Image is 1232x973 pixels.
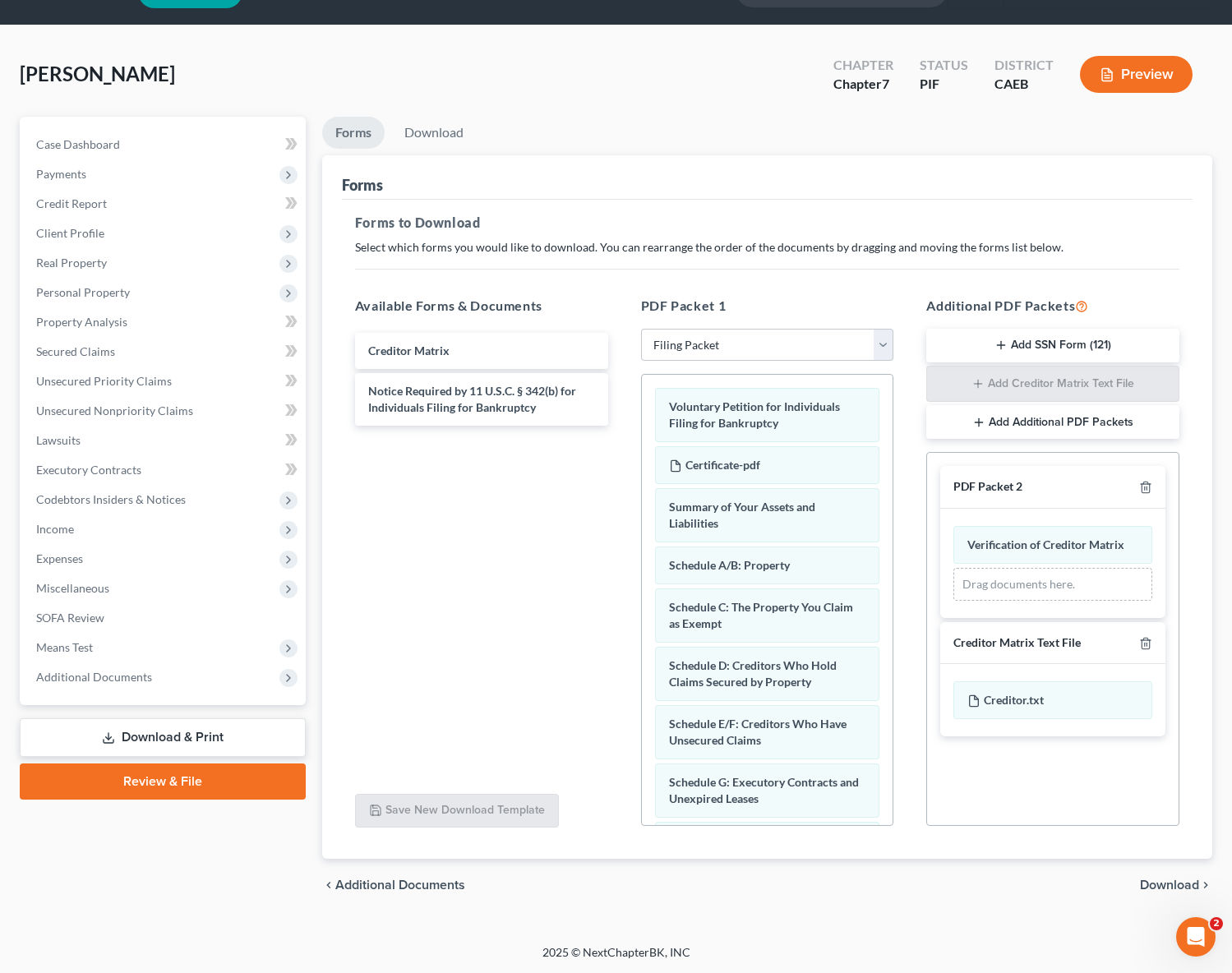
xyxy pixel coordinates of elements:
a: Lawsuits [23,426,306,455]
div: CAEB [994,75,1054,94]
span: Case Dashboard [36,137,120,151]
button: Download chevron_right [1140,878,1212,892]
span: 2 [1210,917,1223,930]
div: PDF Packet 2 [953,479,1022,495]
button: Add SSN Form (121) [926,329,1179,363]
span: Means Test [36,640,93,654]
span: Verification of Creditor Matrix [967,537,1124,551]
a: Unsecured Priority Claims [23,367,306,396]
div: Drag documents here. [953,568,1152,601]
button: Preview [1080,56,1193,93]
span: Summary of Your Assets and Liabilities [669,500,815,530]
p: Select which forms you would like to download. You can rearrange the order of the documents by dr... [355,239,1179,256]
h5: Available Forms & Documents [355,296,608,316]
span: Client Profile [36,226,104,240]
span: Additional Documents [36,670,152,684]
div: Chapter [833,56,893,75]
span: Schedule G: Executory Contracts and Unexpired Leases [669,775,859,805]
span: 7 [882,76,889,91]
span: Expenses [36,551,83,565]
span: Certificate-pdf [685,458,760,472]
span: Lawsuits [36,433,81,447]
div: PIF [920,75,968,94]
div: Creditor Matrix Text File [953,635,1081,651]
h5: Forms to Download [355,213,1179,233]
span: Secured Claims [36,344,115,358]
span: Schedule C: The Property You Claim as Exempt [669,600,853,630]
h5: PDF Packet 1 [641,296,894,316]
a: Download & Print [20,718,306,757]
span: Additional Documents [335,878,465,892]
span: Income [36,522,74,536]
a: chevron_left Additional Documents [322,878,465,892]
a: Review & File [20,763,306,800]
span: Real Property [36,256,107,270]
span: Schedule D: Creditors Who Hold Claims Secured by Property [669,658,837,689]
i: chevron_left [322,878,335,892]
span: Unsecured Nonpriority Claims [36,403,193,417]
span: Credit Report [36,196,107,210]
a: Forms [322,117,385,149]
span: Personal Property [36,285,130,299]
span: SOFA Review [36,611,104,625]
span: Schedule E/F: Creditors Who Have Unsecured Claims [669,717,847,747]
button: Save New Download Template [355,794,559,828]
span: Codebtors Insiders & Notices [36,492,186,506]
div: District [994,56,1054,75]
a: Secured Claims [23,337,306,367]
h5: Additional PDF Packets [926,296,1179,316]
a: Download [391,117,477,149]
span: [PERSON_NAME] [20,62,175,85]
span: Creditor Matrix [368,344,450,357]
a: Credit Report [23,189,306,219]
div: Chapter [833,75,893,94]
span: Notice Required by 11 U.S.C. § 342(b) for Individuals Filing for Bankruptcy [368,384,576,414]
div: Forms [342,175,383,195]
span: Property Analysis [36,315,127,329]
span: Schedule A/B: Property [669,558,790,572]
span: Unsecured Priority Claims [36,374,172,388]
div: Status [920,56,968,75]
span: Payments [36,167,86,181]
span: Voluntary Petition for Individuals Filing for Bankruptcy [669,399,840,430]
a: Executory Contracts [23,455,306,485]
a: Case Dashboard [23,130,306,159]
div: Creditor.txt [953,681,1152,719]
span: Download [1140,878,1199,892]
a: Property Analysis [23,307,306,337]
a: Unsecured Nonpriority Claims [23,396,306,426]
a: SOFA Review [23,603,306,633]
iframe: Intercom live chat [1176,917,1216,957]
i: chevron_right [1199,878,1212,892]
button: Add Creditor Matrix Text File [926,366,1179,402]
span: Executory Contracts [36,463,141,477]
button: Add Additional PDF Packets [926,405,1179,440]
span: Miscellaneous [36,581,109,595]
